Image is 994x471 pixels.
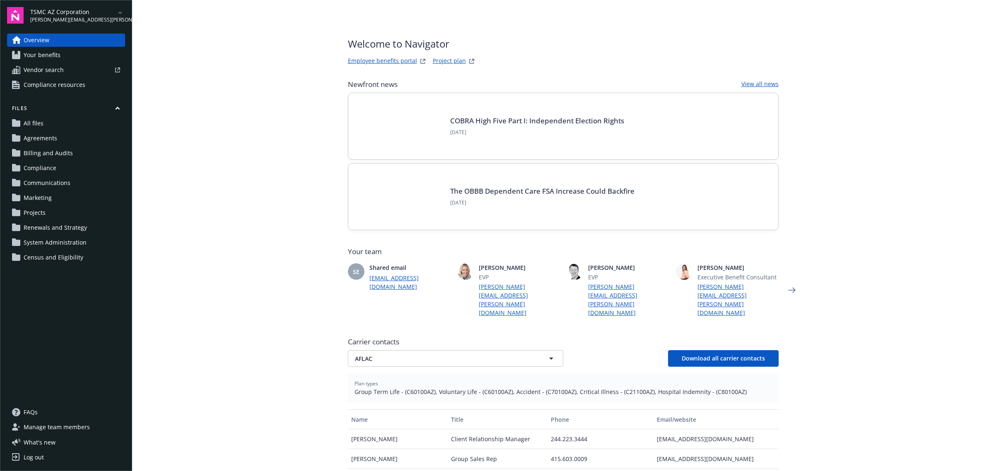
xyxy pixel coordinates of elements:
[479,263,560,272] span: [PERSON_NAME]
[24,221,87,234] span: Renewals and Strategy
[7,221,125,234] a: Renewals and Strategy
[348,409,448,429] button: Name
[7,236,125,249] a: System Administration
[654,409,778,429] button: Email/website
[24,132,57,145] span: Agreements
[668,350,779,367] button: Download all carrier contacts
[7,63,125,77] a: Vendor search
[353,267,359,276] span: SE
[24,251,83,264] span: Census and Eligibility
[348,449,448,469] div: [PERSON_NAME]
[362,106,440,146] img: BLOG-Card Image - Compliance - COBRA High Five Pt 1 07-18-25.jpg
[588,282,669,317] a: [PERSON_NAME][EMAIL_ADDRESS][PERSON_NAME][DOMAIN_NAME]
[24,34,49,47] span: Overview
[479,273,560,281] span: EVP
[785,284,799,297] a: Next
[551,415,650,424] div: Phone
[24,406,38,419] span: FAQs
[448,409,548,429] button: Title
[348,247,779,257] span: Your team
[24,206,46,219] span: Projects
[24,421,90,434] span: Manage team members
[7,7,24,24] img: navigator-logo.svg
[654,429,778,449] div: [EMAIL_ADDRESS][DOMAIN_NAME]
[24,236,87,249] span: System Administration
[657,415,775,424] div: Email/website
[7,147,125,160] a: Billing and Audits
[654,449,778,469] div: [EMAIL_ADDRESS][DOMAIN_NAME]
[7,438,69,447] button: What's new
[348,56,417,66] a: Employee benefits portal
[7,161,125,175] a: Compliance
[30,16,115,24] span: [PERSON_NAME][EMAIL_ADDRESS][PERSON_NAME][DOMAIN_NAME]
[24,63,64,77] span: Vendor search
[348,337,779,347] span: Carrier contacts
[467,56,477,66] a: projectPlanWebsite
[369,274,451,291] a: [EMAIL_ADDRESS][DOMAIN_NAME]
[588,263,669,272] span: [PERSON_NAME]
[7,191,125,204] a: Marketing
[418,56,428,66] a: striveWebsite
[24,438,55,447] span: What ' s new
[457,263,474,280] img: photo
[7,132,125,145] a: Agreements
[7,117,125,130] a: All files
[548,429,654,449] div: 244.223.3444
[450,116,624,125] a: COBRA High Five Part I: Independent Election Rights
[7,206,125,219] a: Projects
[24,117,43,130] span: All files
[24,48,60,62] span: Your benefits
[450,186,635,196] a: The OBBB Dependent Care FSA Increase Could Backfire
[24,176,70,190] span: Communications
[351,415,444,424] div: Name
[24,191,52,204] span: Marketing
[24,161,56,175] span: Compliance
[7,176,125,190] a: Communications
[7,34,125,47] a: Overview
[7,421,125,434] a: Manage team members
[548,449,654,469] div: 415.603.0009
[115,7,125,17] a: arrowDropDown
[362,177,440,216] img: BLOG-Card Image - Compliance - OBBB Dep Care FSA - 08-01-25.jpg
[24,78,85,91] span: Compliance resources
[30,7,125,24] button: TSMC AZ Corporation[PERSON_NAME][EMAIL_ADDRESS][PERSON_NAME][DOMAIN_NAME]arrowDropDown
[697,273,779,281] span: Executive Benefit Consultant
[741,79,779,89] a: View all news
[450,129,624,136] span: [DATE]
[433,56,466,66] a: Project plan
[7,406,125,419] a: FAQs
[682,354,765,362] span: Download all carrier contacts
[450,199,635,207] span: [DATE]
[348,350,563,367] button: AFLAC
[355,380,772,387] span: Plan types
[7,105,125,115] button: Files
[369,263,451,272] span: Shared email
[348,36,477,51] span: Welcome to Navigator
[7,48,125,62] a: Your benefits
[355,354,527,363] span: AFLAC
[348,79,398,89] span: Newfront news
[548,409,654,429] button: Phone
[479,282,560,317] a: [PERSON_NAME][EMAIL_ADDRESS][PERSON_NAME][DOMAIN_NAME]
[7,251,125,264] a: Census and Eligibility
[697,263,779,272] span: [PERSON_NAME]
[7,78,125,91] a: Compliance resources
[567,263,583,280] img: photo
[348,429,448,449] div: [PERSON_NAME]
[24,451,44,464] div: Log out
[355,387,772,396] span: Group Term Life - (C60100AZ), Voluntary Life - (C60100AZ), Accident - (C70100AZ), Critical Illnes...
[588,273,669,281] span: EVP
[30,7,115,16] span: TSMC AZ Corporation
[448,449,548,469] div: Group Sales Rep
[448,429,548,449] div: Client Relationship Manager
[697,282,779,317] a: [PERSON_NAME][EMAIL_ADDRESS][PERSON_NAME][DOMAIN_NAME]
[676,263,692,280] img: photo
[451,415,544,424] div: Title
[24,147,73,160] span: Billing and Audits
